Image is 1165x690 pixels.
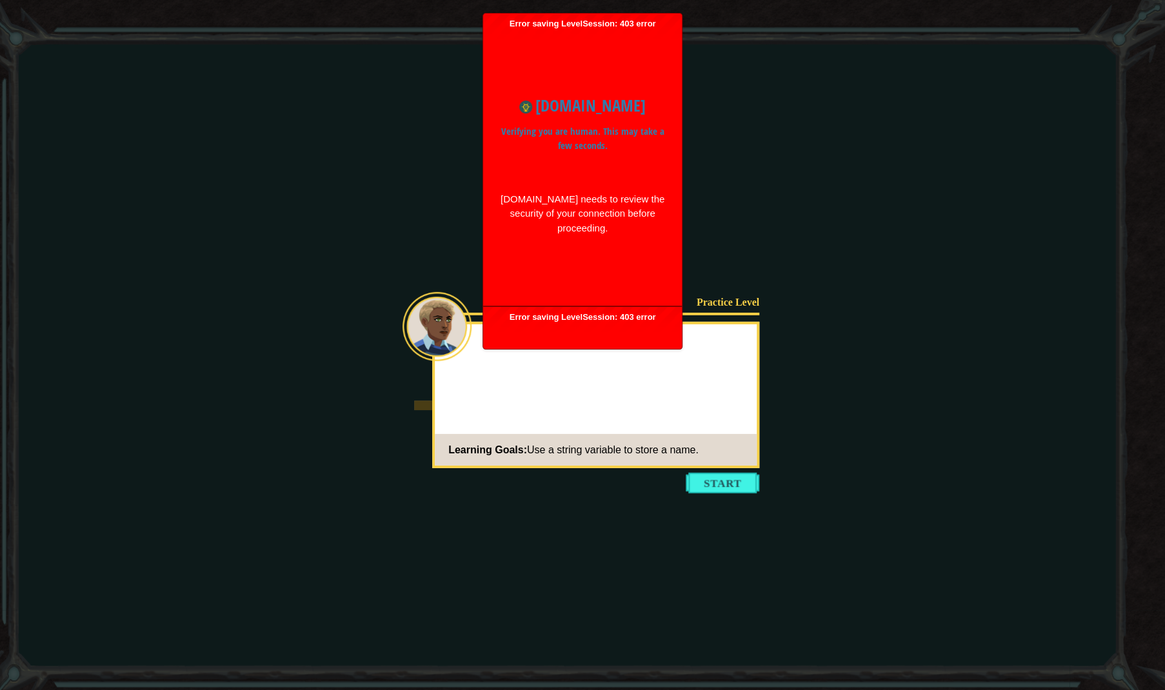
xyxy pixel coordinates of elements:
button: Start [686,473,759,493]
div: Practice Level [677,295,759,309]
img: Icon for www.ozaria.com [519,101,532,113]
span: Error saving LevelSession: 403 error [490,312,675,426]
h1: [DOMAIN_NAME] [499,94,666,118]
p: Verifying you are human. This may take a few seconds. [499,124,666,153]
span: Error saving LevelSession: 403 error [490,19,675,300]
div: [DOMAIN_NAME] needs to review the security of your connection before proceeding. [499,192,666,236]
span: Learning Goals: [448,444,527,455]
span: Use a string variable to store a name. [527,444,699,455]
